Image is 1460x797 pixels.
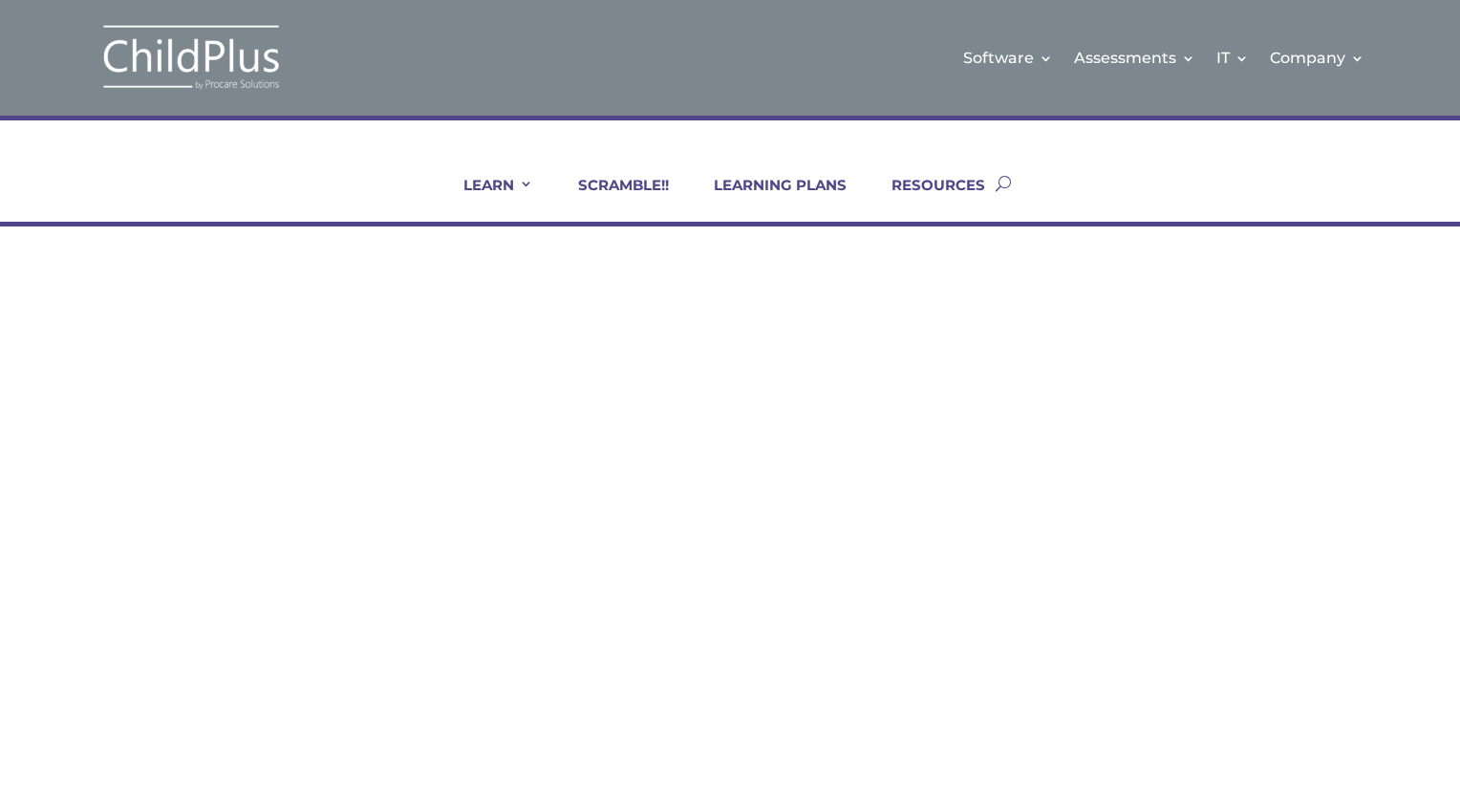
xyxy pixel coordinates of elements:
a: Company [1270,19,1364,97]
a: LEARNING PLANS [690,176,847,222]
a: IT [1216,19,1249,97]
a: SCRAMBLE!! [554,176,669,222]
a: RESOURCES [868,176,985,222]
a: Assessments [1074,19,1195,97]
a: LEARN [440,176,533,222]
a: Software [963,19,1053,97]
